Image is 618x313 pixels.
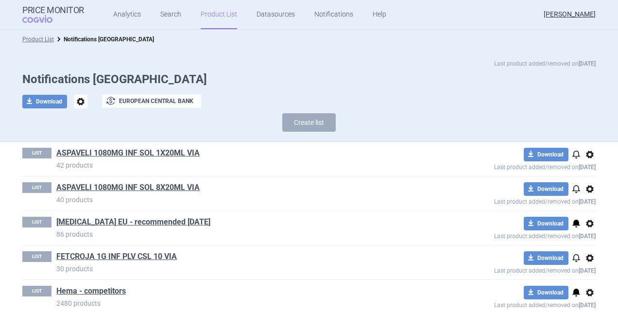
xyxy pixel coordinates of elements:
p: LIST [22,286,51,296]
h1: Hema - competitors [56,286,424,298]
strong: [DATE] [579,267,596,274]
p: Last product added/removed on [424,299,596,309]
a: Hema - competitors [56,286,126,296]
button: Download [524,251,568,265]
strong: [DATE] [579,198,596,205]
p: Last product added/removed on [424,230,596,240]
strong: [DATE] [579,302,596,309]
p: LIST [22,148,51,158]
p: LIST [22,217,51,227]
p: Last product added/removed on [424,196,596,205]
button: Download [524,217,568,230]
button: European Central Bank [102,94,201,108]
p: 30 products [56,264,424,274]
p: 42 products [56,160,424,170]
h1: FETCROJA 1G INF PLV CSL 10 VIA [56,251,424,264]
p: LIST [22,182,51,193]
p: 40 products [56,195,424,205]
button: Create list [282,113,336,132]
li: Notifications Europe [54,35,154,44]
strong: Price Monitor [22,5,84,15]
strong: [DATE] [579,233,596,240]
a: ASPAVELI 1080MG INF SOL 1X20ML VIA [56,148,200,158]
p: Last product added/removed on [494,59,596,69]
h1: Doptelet EU - recommended 26.1.2023 [56,217,424,229]
span: COGVIO [22,15,66,23]
strong: Notifications [GEOGRAPHIC_DATA] [64,36,154,43]
a: Product List [22,36,54,43]
p: 86 products [56,229,424,239]
h1: ASPAVELI 1080MG INF SOL 1X20ML VIA [56,148,424,160]
p: Last product added/removed on [424,161,596,171]
p: LIST [22,251,51,262]
a: FETCROJA 1G INF PLV CSL 10 VIA [56,251,177,262]
strong: [DATE] [579,60,596,67]
button: Download [524,182,568,196]
p: 2480 products [56,298,424,308]
p: Last product added/removed on [424,265,596,274]
h1: ASPAVELI 1080MG INF SOL 8X20ML VIA [56,182,424,195]
h1: Notifications [GEOGRAPHIC_DATA] [22,72,596,87]
button: Download [524,148,568,161]
li: Product List [22,35,54,44]
button: Download [524,286,568,299]
a: Price MonitorCOGVIO [22,5,84,24]
a: [MEDICAL_DATA] EU - recommended [DATE] [56,217,210,227]
a: ASPAVELI 1080MG INF SOL 8X20ML VIA [56,182,200,193]
button: Download [22,95,67,108]
strong: [DATE] [579,164,596,171]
